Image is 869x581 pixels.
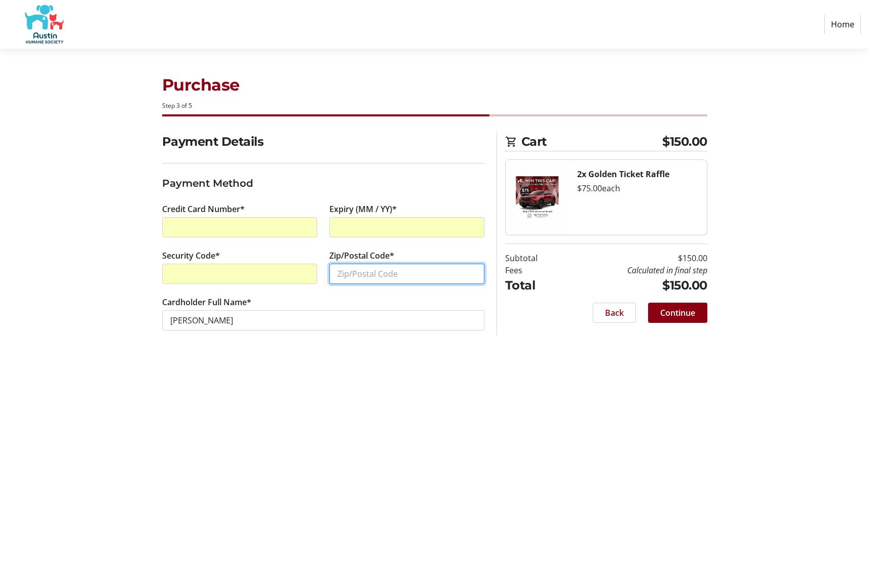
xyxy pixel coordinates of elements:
a: Home [824,15,861,34]
h2: Payment Details [162,133,484,151]
td: Total [505,276,563,295]
td: $150.00 [563,276,707,295]
span: Cart [521,133,663,151]
span: Back [605,307,624,319]
span: $150.00 [662,133,707,151]
input: Zip/Postal Code [329,264,484,284]
input: Card Holder Name [162,310,484,330]
label: Cardholder Full Name* [162,296,251,308]
span: Continue [660,307,695,319]
label: Security Code* [162,250,220,262]
h1: Purchase [162,73,707,97]
label: Zip/Postal Code* [329,250,394,262]
td: Calculated in final step [563,264,707,276]
td: Fees [505,264,563,276]
img: Austin Humane Society's Logo [8,4,80,45]
button: Back [593,303,636,323]
label: Expiry (MM / YY)* [329,203,397,215]
td: Subtotal [505,252,563,264]
h3: Payment Method [162,176,484,191]
td: $150.00 [563,252,707,264]
label: Credit Card Number* [162,203,245,215]
div: Step 3 of 5 [162,101,707,110]
div: $75.00 each [577,182,699,194]
iframe: Secure expiration date input frame [337,221,476,233]
strong: 2x Golden Ticket Raffle [577,169,669,180]
iframe: Secure card number input frame [170,221,309,233]
button: Continue [648,303,707,323]
iframe: Secure CVC input frame [170,268,309,280]
img: Golden Ticket Raffle [506,160,569,235]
